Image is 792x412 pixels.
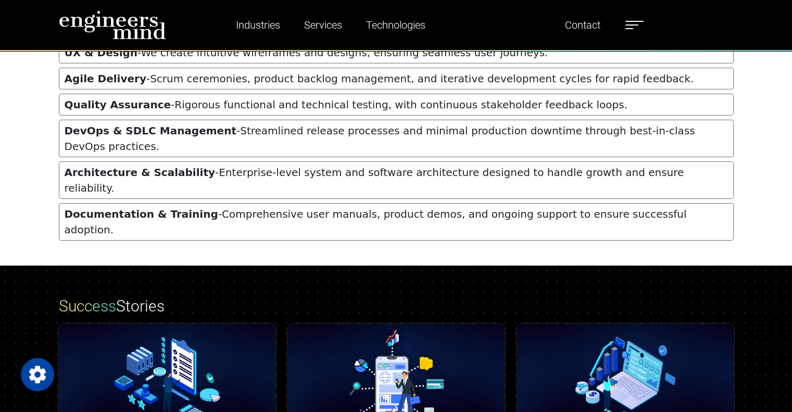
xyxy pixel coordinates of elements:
[59,94,734,116] div: -
[65,166,215,179] strong: Architecture & Scalability
[65,166,684,194] span: Enterprise-level system and software architecture designed to handle growth and ensure reliability.
[150,72,694,85] span: Scrum ceremonies, product backlog management, and iterative development cycles for rapid feedback.
[59,297,116,315] span: Success
[65,72,146,85] strong: Agile Delivery
[59,68,734,90] div: -
[59,203,734,241] div: -
[65,124,236,137] strong: DevOps & SDLC Management
[65,208,687,236] span: Comprehensive user manuals, product demos, and ongoing support to ensure successful adoption.
[59,42,734,64] div: -
[59,10,166,40] img: logo
[65,98,171,111] strong: Quality Assurance
[59,120,734,157] div: -
[300,13,346,37] a: Services
[65,46,138,59] strong: UX & Design
[232,13,284,37] a: Industries
[362,13,430,37] a: Technologies
[59,297,734,316] h3: Stories
[65,124,695,153] span: Streamlined release processes and minimal production downtime through best-in-class DevOps practi...
[561,13,605,37] a: Contact
[65,208,218,220] strong: Documentation & Training
[174,98,627,111] span: Rigorous functional and technical testing, with continuous stakeholder feedback loops.
[141,46,548,59] span: We create intuitive wireframes and designs, ensuring seamless user journeys.
[59,161,734,199] div: -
